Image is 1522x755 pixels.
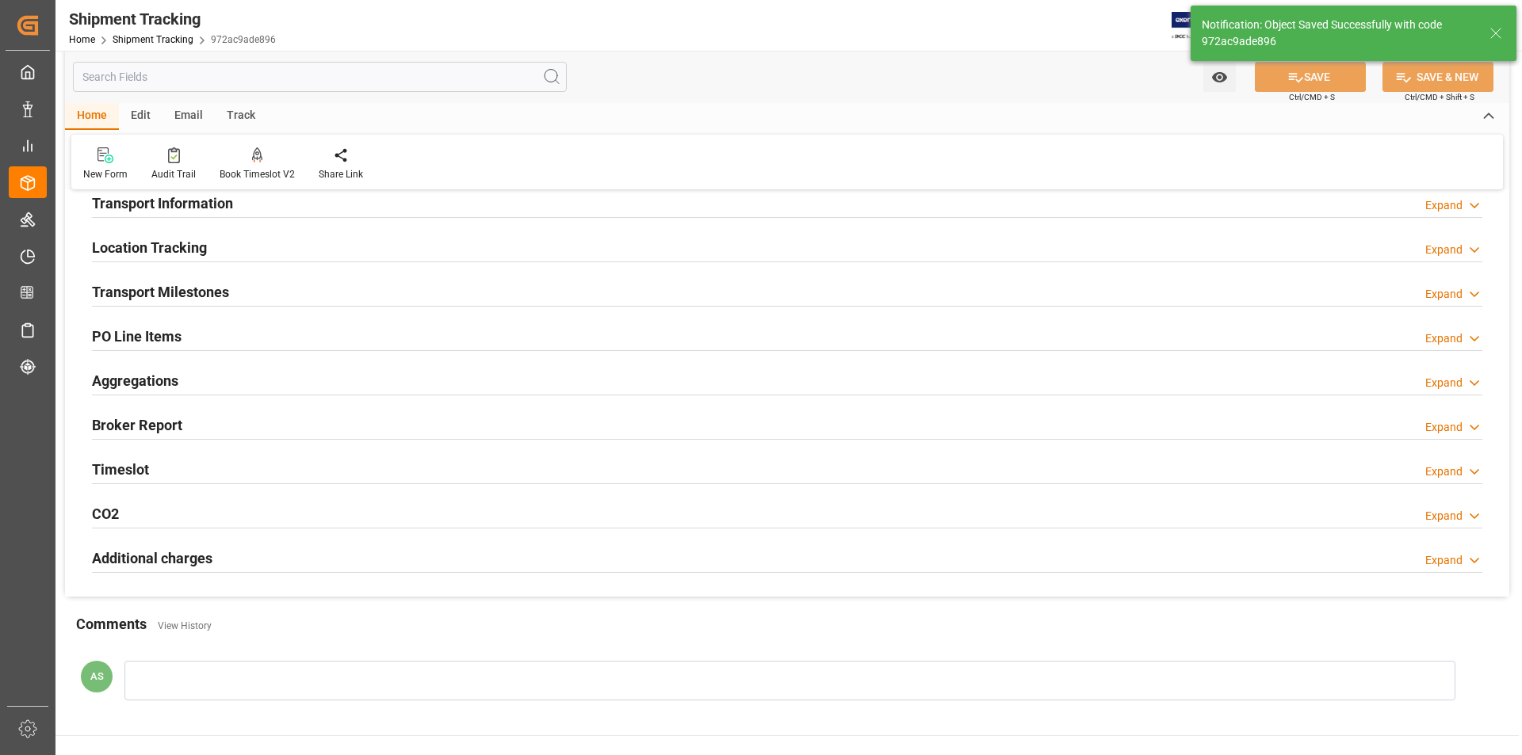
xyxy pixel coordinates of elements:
input: Search Fields [73,62,567,92]
div: Book Timeslot V2 [220,167,295,181]
div: Expand [1425,330,1463,347]
span: Ctrl/CMD + S [1289,91,1335,103]
div: Expand [1425,508,1463,524]
span: Ctrl/CMD + Shift + S [1405,91,1474,103]
div: Shipment Tracking [69,7,276,31]
div: Expand [1425,463,1463,480]
div: Expand [1425,242,1463,258]
h2: Broker Report [92,414,182,436]
div: Home [65,103,119,130]
div: Expand [1425,375,1463,391]
div: Edit [119,103,163,130]
span: AS [90,670,104,682]
img: Exertis%20JAM%20-%20Email%20Logo.jpg_1722504956.jpg [1172,12,1226,40]
h2: Transport Information [92,193,233,214]
h2: Timeslot [92,459,149,480]
div: Email [163,103,215,130]
h2: Transport Milestones [92,281,229,303]
button: SAVE & NEW [1382,62,1493,92]
a: View History [158,620,212,631]
h2: Comments [76,613,147,635]
h2: Aggregations [92,370,178,391]
h2: Location Tracking [92,237,207,258]
div: Track [215,103,267,130]
div: Expand [1425,419,1463,436]
div: New Form [83,167,128,181]
div: Expand [1425,552,1463,569]
div: Expand [1425,286,1463,303]
a: Home [69,34,95,45]
h2: Additional charges [92,547,212,569]
div: Share Link [319,167,363,181]
h2: PO Line Items [92,326,182,347]
div: Audit Trail [151,167,196,181]
div: Notification: Object Saved Successfully with code 972ac9ade896 [1202,17,1474,50]
button: open menu [1203,62,1236,92]
h2: CO2 [92,503,119,524]
a: Shipment Tracking [113,34,193,45]
div: Expand [1425,197,1463,214]
button: SAVE [1255,62,1366,92]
